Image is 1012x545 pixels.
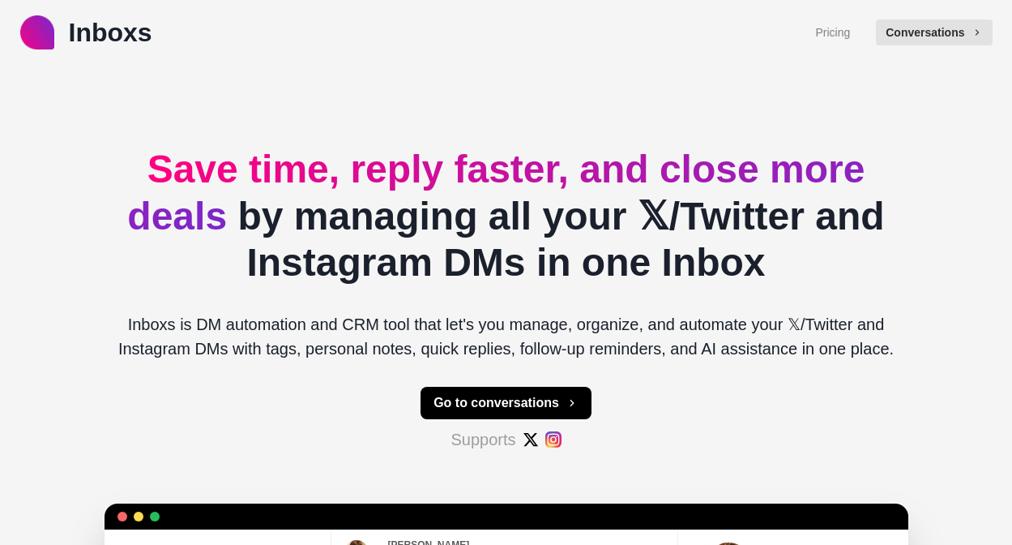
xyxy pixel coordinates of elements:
[20,13,152,52] a: logoInboxs
[545,431,562,448] img: #
[105,146,908,286] h2: by managing all your 𝕏/Twitter and Instagram DMs in one Inbox
[876,19,992,45] button: Conversations
[815,24,850,41] a: Pricing
[421,387,591,419] button: Go to conversations
[105,312,908,361] p: Inboxs is DM automation and CRM tool that let's you manage, organize, and automate your 𝕏/Twitter...
[450,427,515,452] p: Supports
[127,148,865,238] span: Save time, reply faster, and close more deals
[20,15,54,49] img: logo
[69,13,152,52] p: Inboxs
[523,431,539,448] img: #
